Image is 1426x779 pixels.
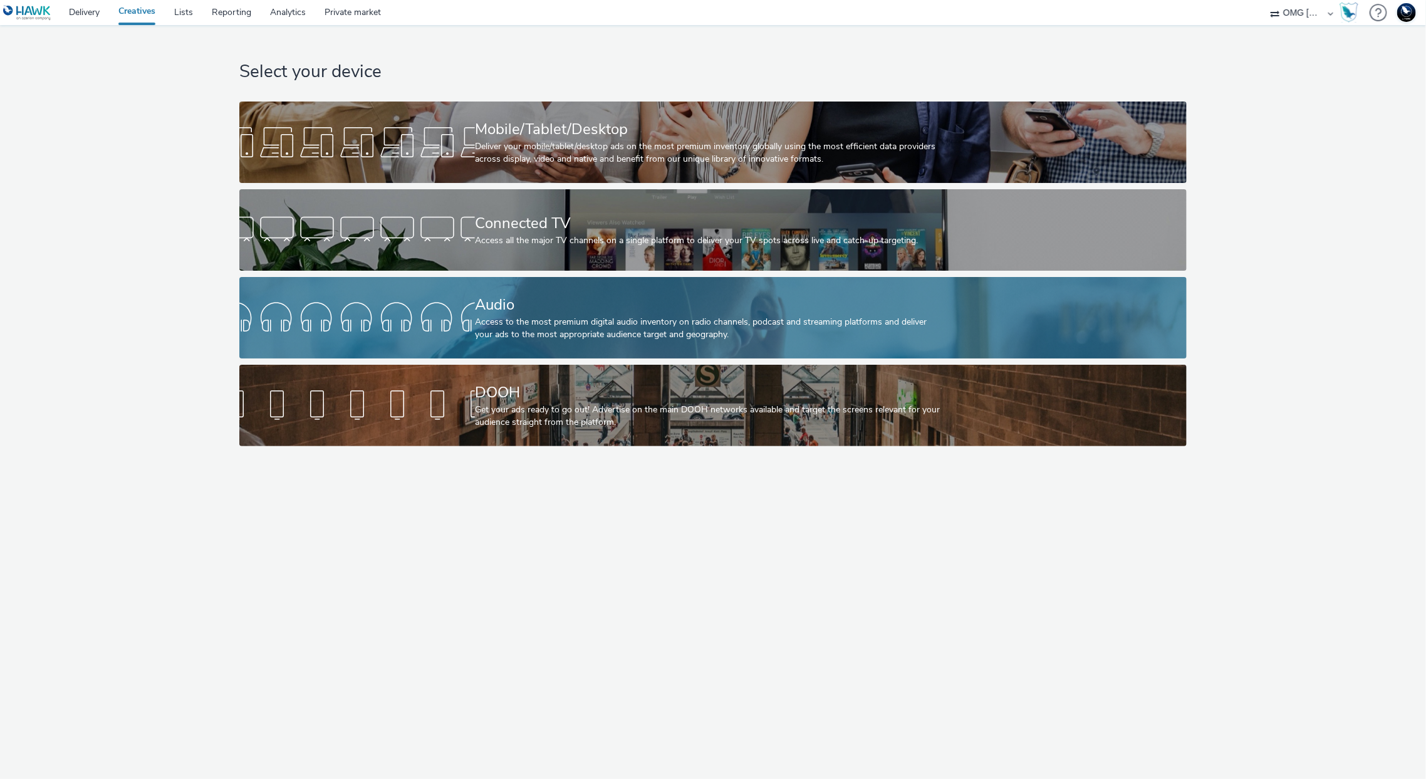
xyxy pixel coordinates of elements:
div: Mobile/Tablet/Desktop [475,118,946,140]
a: DOOHGet your ads ready to go out! Advertise on the main DOOH networks available and target the sc... [239,365,1187,446]
a: AudioAccess to the most premium digital audio inventory on radio channels, podcast and streaming ... [239,277,1187,358]
div: Access all the major TV channels on a single platform to deliver your TV spots across live and ca... [475,234,946,247]
div: Deliver your mobile/tablet/desktop ads on the most premium inventory globally using the most effi... [475,140,946,166]
a: Connected TVAccess all the major TV channels on a single platform to deliver your TV spots across... [239,189,1187,271]
div: Get your ads ready to go out! Advertise on the main DOOH networks available and target the screen... [475,404,946,429]
div: Access to the most premium digital audio inventory on radio channels, podcast and streaming platf... [475,316,946,342]
div: Audio [475,294,946,316]
a: Hawk Academy [1340,3,1363,23]
div: Connected TV [475,212,946,234]
a: Mobile/Tablet/DesktopDeliver your mobile/tablet/desktop ads on the most premium inventory globall... [239,102,1187,183]
img: Hawk Academy [1340,3,1358,23]
h1: Select your device [239,60,1187,84]
div: DOOH [475,382,946,404]
img: Support Hawk [1397,3,1416,22]
img: undefined Logo [3,5,51,21]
